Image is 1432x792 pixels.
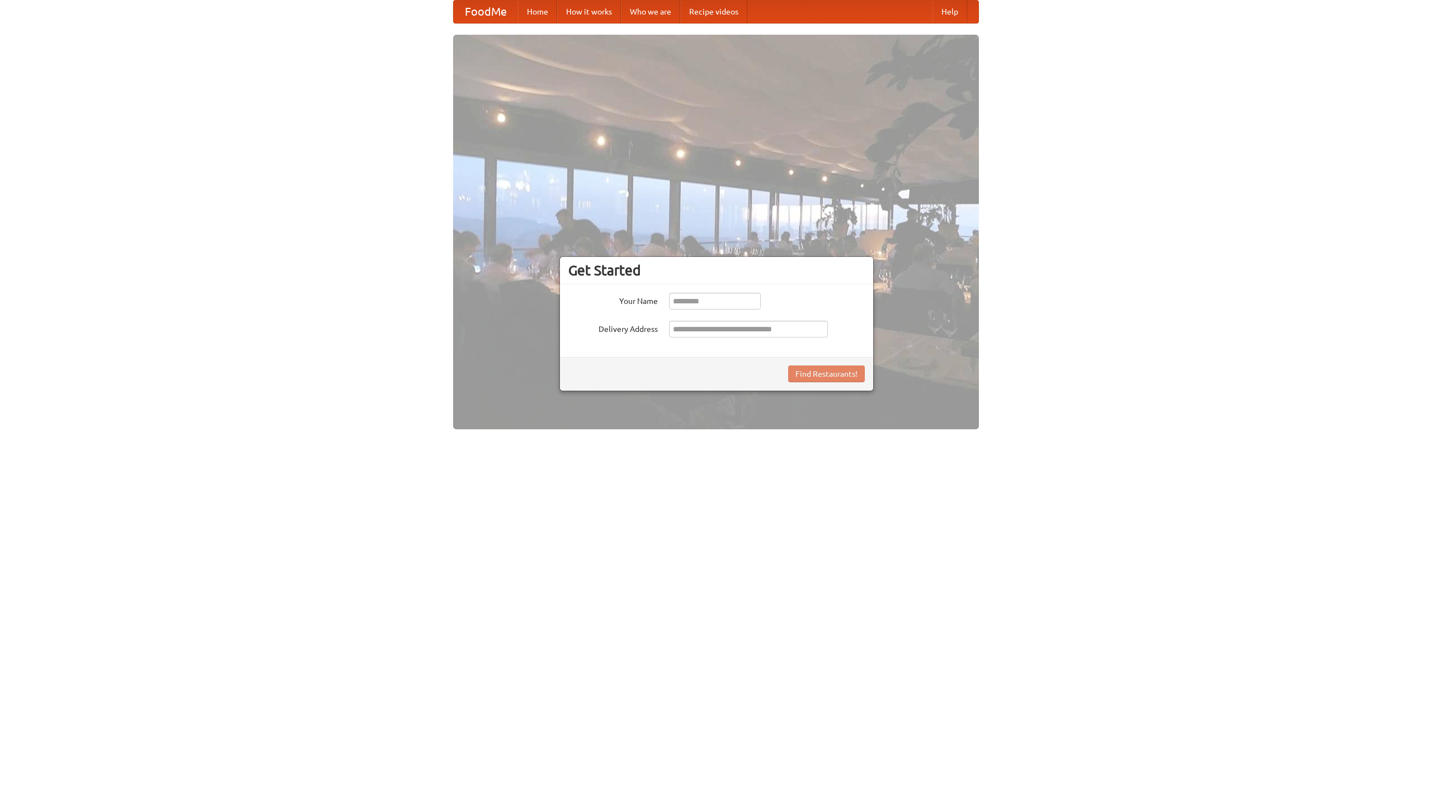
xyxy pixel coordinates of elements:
h3: Get Started [568,262,865,279]
label: Delivery Address [568,321,658,335]
label: Your Name [568,293,658,307]
a: Who we are [621,1,680,23]
a: How it works [557,1,621,23]
a: Help [932,1,967,23]
a: Home [518,1,557,23]
a: FoodMe [454,1,518,23]
button: Find Restaurants! [788,365,865,382]
a: Recipe videos [680,1,747,23]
